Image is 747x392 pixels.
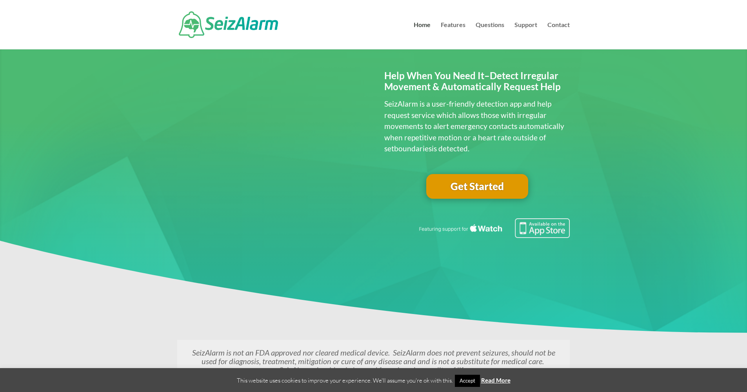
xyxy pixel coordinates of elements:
[426,174,528,199] a: Get Started
[418,230,570,240] a: Featuring seizure detection support for the Apple Watch
[441,22,465,49] a: Features
[481,377,511,384] a: Read More
[514,22,537,49] a: Support
[394,144,432,153] span: boundaries
[418,218,570,238] img: Seizure detection available in the Apple App Store.
[179,11,278,38] img: SeizAlarm
[547,22,570,49] a: Contact
[476,22,504,49] a: Questions
[384,98,570,154] p: SeizAlarm is a user-friendly detection app and help request service which allows those with irreg...
[677,361,738,383] iframe: Help widget launcher
[414,22,431,49] a: Home
[455,375,480,387] a: Accept
[237,377,511,384] span: This website uses cookies to improve your experience. We'll assume you're ok with this.
[384,70,570,97] h2: Help When You Need It–Detect Irregular Movement & Automatically Request Help
[192,348,555,374] em: SeizAlarm is not an FDA approved nor cleared medical device. SeizAlarm does not prevent seizures,...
